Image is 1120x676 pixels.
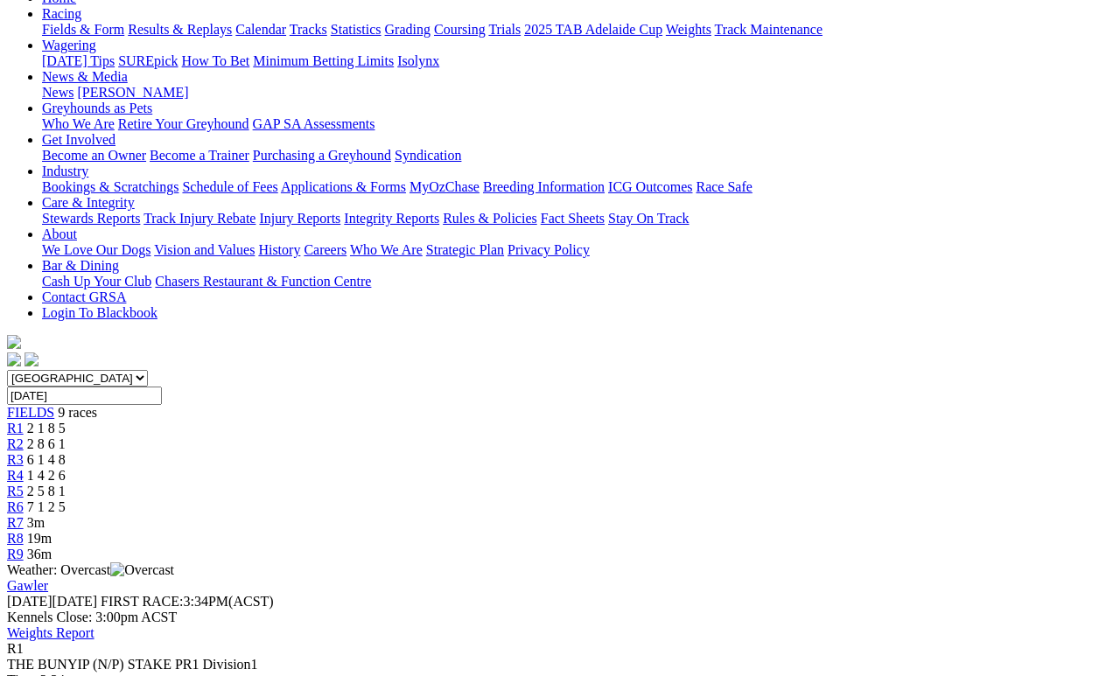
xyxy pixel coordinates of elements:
[27,547,52,561] span: 36m
[42,211,140,226] a: Stewards Reports
[7,610,1113,625] div: Kennels Close: 3:00pm ACST
[666,22,711,37] a: Weights
[235,22,286,37] a: Calendar
[507,242,590,257] a: Privacy Policy
[42,132,115,147] a: Get Involved
[7,405,54,420] span: FIELDS
[42,274,151,289] a: Cash Up Your Club
[7,562,174,577] span: Weather: Overcast
[7,625,94,640] a: Weights Report
[488,22,521,37] a: Trials
[128,22,232,37] a: Results & Replays
[42,164,88,178] a: Industry
[154,242,255,257] a: Vision and Values
[253,116,375,131] a: GAP SA Assessments
[42,289,126,304] a: Contact GRSA
[7,436,24,451] span: R2
[7,484,24,498] a: R5
[259,211,340,226] a: Injury Reports
[443,211,537,226] a: Rules & Policies
[524,22,662,37] a: 2025 TAB Adelaide Cup
[42,179,1113,195] div: Industry
[253,53,394,68] a: Minimum Betting Limits
[483,179,605,194] a: Breeding Information
[118,116,249,131] a: Retire Your Greyhound
[7,352,21,366] img: facebook.svg
[24,352,38,366] img: twitter.svg
[7,515,24,530] a: R7
[42,85,1113,101] div: News & Media
[7,387,162,405] input: Select date
[434,22,486,37] a: Coursing
[42,116,115,131] a: Who We Are
[101,594,274,609] span: 3:34PM(ACST)
[7,594,97,609] span: [DATE]
[7,421,24,436] a: R1
[42,242,1113,258] div: About
[42,274,1113,289] div: Bar & Dining
[110,562,174,578] img: Overcast
[155,274,371,289] a: Chasers Restaurant & Function Centre
[42,22,124,37] a: Fields & Form
[409,179,479,194] a: MyOzChase
[42,195,135,210] a: Care & Integrity
[42,85,73,100] a: News
[42,53,115,68] a: [DATE] Tips
[541,211,605,226] a: Fact Sheets
[397,53,439,68] a: Isolynx
[7,594,52,609] span: [DATE]
[42,69,128,84] a: News & Media
[344,211,439,226] a: Integrity Reports
[331,22,381,37] a: Statistics
[42,211,1113,226] div: Care & Integrity
[42,22,1113,38] div: Racing
[42,101,152,115] a: Greyhounds as Pets
[608,179,692,194] a: ICG Outcomes
[7,531,24,546] a: R8
[696,179,752,194] a: Race Safe
[27,452,66,467] span: 6 1 4 8
[150,148,249,163] a: Become a Trainer
[395,148,461,163] a: Syndication
[42,179,178,194] a: Bookings & Scratchings
[7,468,24,483] a: R4
[27,436,66,451] span: 2 8 6 1
[27,499,66,514] span: 7 1 2 5
[27,421,66,436] span: 2 1 8 5
[42,242,150,257] a: We Love Our Dogs
[27,531,52,546] span: 19m
[385,22,430,37] a: Grading
[42,116,1113,132] div: Greyhounds as Pets
[7,452,24,467] span: R3
[42,38,96,52] a: Wagering
[253,148,391,163] a: Purchasing a Greyhound
[290,22,327,37] a: Tracks
[715,22,822,37] a: Track Maintenance
[101,594,183,609] span: FIRST RACE:
[42,305,157,320] a: Login To Blackbook
[42,6,81,21] a: Racing
[143,211,255,226] a: Track Injury Rebate
[42,148,146,163] a: Become an Owner
[77,85,188,100] a: [PERSON_NAME]
[7,578,48,593] a: Gawler
[7,657,1113,673] div: THE BUNYIP (N/P) STAKE PR1 Division1
[27,484,66,498] span: 2 5 8 1
[304,242,346,257] a: Careers
[42,226,77,241] a: About
[7,547,24,561] a: R9
[27,515,45,530] span: 3m
[258,242,300,257] a: History
[350,242,423,257] a: Who We Are
[58,405,97,420] span: 9 races
[118,53,178,68] a: SUREpick
[7,499,24,514] a: R6
[42,53,1113,69] div: Wagering
[42,258,119,273] a: Bar & Dining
